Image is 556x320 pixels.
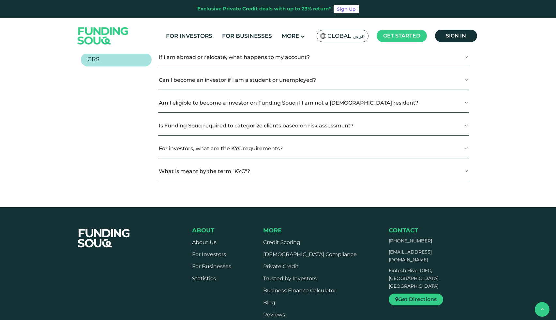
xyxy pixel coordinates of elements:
a: For Businesses [192,263,231,269]
img: Logo [71,20,135,52]
button: What is meant by the term "KYC"? [158,162,469,181]
div: Exclusive Private Credit deals with up to 23% return* [197,5,331,13]
img: FooterLogo [71,221,137,255]
a: For Investors [164,31,214,41]
a: About Us [192,239,217,245]
button: Am I eligible to become a investor on Funding Souq if I am not a [DEMOGRAPHIC_DATA] resident? [158,93,469,112]
img: SA Flag [320,33,326,39]
span: More [263,227,282,234]
a: Statistics [192,275,216,282]
span: Contact [389,227,418,234]
a: For Businesses [220,31,274,41]
a: Credit Scoring [263,239,300,245]
h2: CRS [87,56,99,63]
button: Can I become an investor if I am a student or unemployed? [158,70,469,90]
div: About [192,227,231,234]
a: Sign in [435,30,477,42]
a: Blog [263,299,275,306]
button: Is Funding Souq required to categorize clients based on risk assessment? [158,116,469,135]
a: For Investors [192,251,226,257]
a: Trusted by Investors [263,275,317,282]
a: Reviews [263,312,285,318]
span: Sign in [446,33,466,39]
a: [EMAIL_ADDRESS][DOMAIN_NAME] [389,249,432,263]
a: Sign Up [334,5,359,13]
a: [DEMOGRAPHIC_DATA] Compliance [263,251,357,257]
button: If I am abroad or relocate, what happens to my account? [158,48,469,67]
button: For investors, what are the KYC requirements? [158,139,469,158]
span: Get started [383,33,420,39]
span: More [282,33,299,39]
a: [PHONE_NUMBER] [389,238,432,244]
p: Fintech Hive, DIFC, [GEOGRAPHIC_DATA], [GEOGRAPHIC_DATA] [389,267,466,290]
a: CRS [81,53,152,66]
span: Global عربي [327,32,365,40]
a: Private Credit [263,263,299,269]
button: back [535,302,549,317]
a: Get Directions [389,294,443,305]
a: Business Finance Calculator [263,287,336,294]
